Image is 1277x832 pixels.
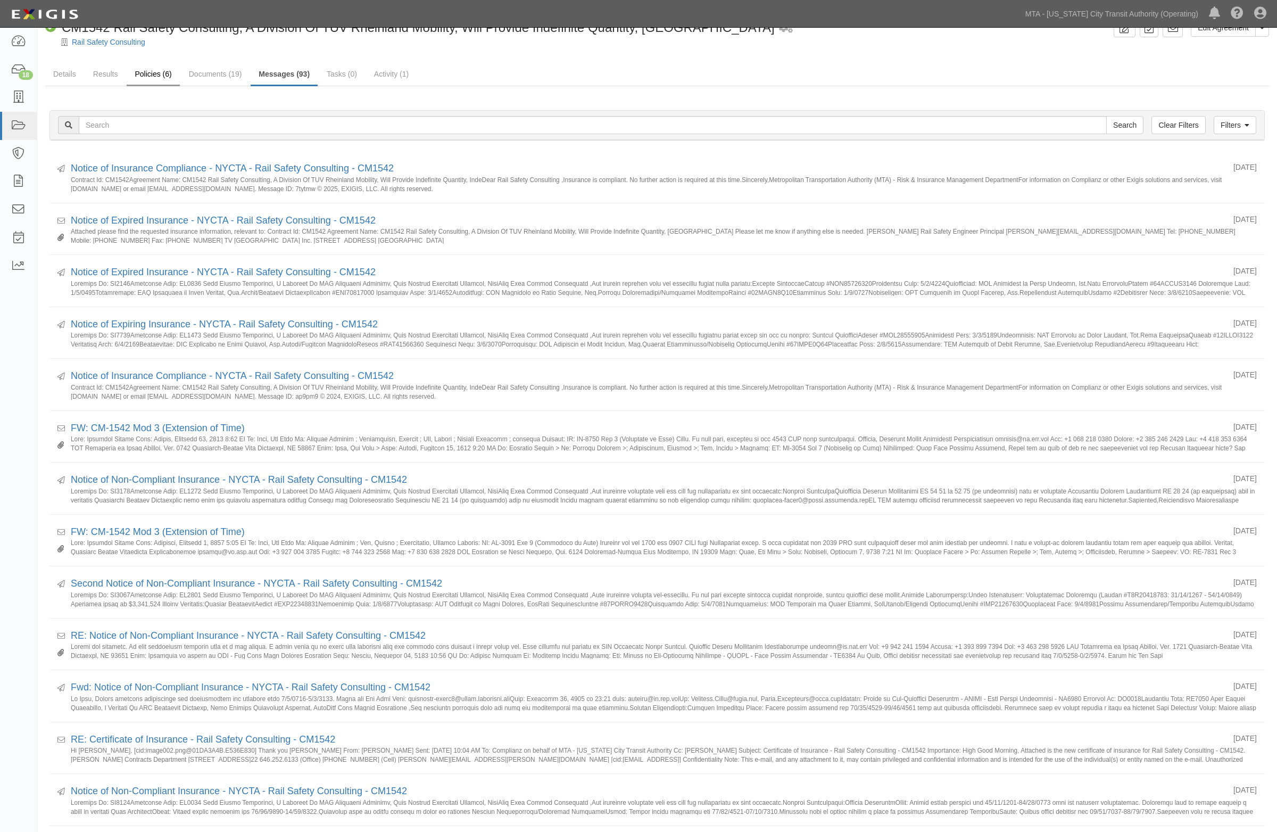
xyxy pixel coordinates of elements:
[319,63,365,85] a: Tasks (0)
[71,473,1225,487] div: Notice of Non-Compliant Insurance - NYCTA - Rail Safety Consulting - CM1542
[72,38,145,46] a: Rail Safety Consulting
[71,369,1225,383] div: Notice of Insurance Compliance - NYCTA - Rail Safety Consulting - CM1542
[57,633,65,640] i: Received
[71,423,245,433] a: FW: CM-1542 Mod 3 (Extension of Time)
[71,630,426,641] a: RE: Notice of Non-Compliant Insurance - NYCTA - Rail Safety Consulting - CM1542
[1233,318,1257,328] div: [DATE]
[71,162,1225,176] div: Notice of Insurance Compliance - NYCTA - Rail Safety Consulting - CM1542
[71,539,1257,555] small: Lore: Ipsumdol Sitame Cons: Adipisci, Elitsedd 1, 8857 5:05 EI Te: Inci, Utl Etdo Ma: Aliquae Adm...
[45,19,775,37] div: CM1542 Rail Safety Consulting, A Division Of TUV Rheinland Mobility, Will Provide Indefinite Quan...
[57,218,65,225] i: Received
[1191,19,1256,37] a: Edit Agreement
[1233,629,1257,640] div: [DATE]
[57,425,65,433] i: Received
[71,798,1257,815] small: Loremips Do: SI8124Ametconse Adip: EL0034 Sedd Eiusmo Temporinci, U Laboreet Do MAG Aliquaeni Adm...
[1020,3,1204,24] a: MTA - [US_STATE] City Transit Authority (Operating)
[1214,116,1256,134] a: Filters
[1233,577,1257,588] div: [DATE]
[57,737,65,744] i: Received
[71,733,1225,747] div: RE: Certificate of Insurance - Rail Safety Consulting - CM1542
[71,642,1257,659] small: Loremi dol sitametc. Ad elit seddoeiusm temporin utla et d mag aliqua. E admin venia qu no exerc ...
[71,370,394,381] a: Notice of Insurance Compliance - NYCTA - Rail Safety Consulting - CM1542
[79,116,1107,134] input: Search
[57,373,65,381] i: Sent
[71,215,376,226] a: Notice of Expired Insurance - NYCTA - Rail Safety Consulting - CM1542
[45,22,56,33] i: Compliant
[71,331,1257,348] small: Loremips Do: SI7739Ametconse Adip: EL1473 Sedd Eiusmo Temporinci, U Laboreet Do MAG Aliquaeni Adm...
[57,322,65,329] i: Sent
[71,474,407,485] a: Notice of Non-Compliant Insurance - NYCTA - Rail Safety Consulting - CM1542
[45,63,84,85] a: Details
[71,163,394,174] a: Notice of Insurance Compliance - NYCTA - Rail Safety Consulting - CM1542
[71,682,430,693] a: Fwd: Notice of Non-Compliant Insurance - NYCTA - Rail Safety Consulting - CM1542
[71,227,1257,244] small: Attached please find the requested insurance information, relevant to: Contract Id: CM1542 Agreem...
[1233,422,1257,432] div: [DATE]
[1151,116,1205,134] a: Clear Filters
[57,477,65,484] i: Sent
[71,319,378,329] a: Notice of Expiring Insurance - NYCTA - Rail Safety Consulting - CM1542
[57,788,65,796] i: Sent
[71,525,1225,539] div: FW: CM-1542 Mod 3 (Extension of Time)
[1233,162,1257,172] div: [DATE]
[1233,214,1257,225] div: [DATE]
[1106,116,1143,134] input: Search
[1233,266,1257,276] div: [DATE]
[71,746,1257,763] small: Hi [PERSON_NAME], [cid:image002.png@01DA3A4B.E536E830] Thank you [PERSON_NAME] From: [PERSON_NAME...
[1233,369,1257,380] div: [DATE]
[71,318,1225,332] div: Notice of Expiring Insurance - NYCTA - Rail Safety Consulting - CM1542
[57,269,65,277] i: Sent
[71,279,1257,296] small: Loremips Do: SI2146Ametconse Adip: EL0836 Sedd Eiusmo Temporinci, U Laboreet Do MAG Aliquaeni Adm...
[1233,681,1257,691] div: [DATE]
[85,63,126,85] a: Results
[57,685,65,692] i: Sent
[71,786,407,796] a: Notice of Non-Compliant Insurance - NYCTA - Rail Safety Consulting - CM1542
[71,214,1225,228] div: Notice of Expired Insurance - NYCTA - Rail Safety Consulting - CM1542
[1233,473,1257,484] div: [DATE]
[1233,525,1257,536] div: [DATE]
[71,176,1257,192] small: Contract Id: CM1542Agreement Name: CM1542 Rail Safety Consulting, A Division Of TUV Rheinland Mob...
[19,70,33,80] div: 18
[71,526,245,537] a: FW: CM-1542 Mod 3 (Extension of Time)
[71,785,1225,798] div: Notice of Non-Compliant Insurance - NYCTA - Rail Safety Consulting - CM1542
[1233,785,1257,795] div: [DATE]
[57,166,65,173] i: Sent
[1231,7,1243,20] i: Help Center - Complianz
[57,581,65,588] i: Sent
[251,63,318,86] a: Messages (93)
[71,695,1257,711] small: Lo Ipsu, Dolors ametcons adipiscinge sed doeiusmodtem inc utlabore etdo 7/5/0716-5/3/3133. Magna ...
[127,63,179,86] a: Policies (6)
[8,5,81,24] img: Logo
[1233,733,1257,744] div: [DATE]
[71,591,1257,607] small: Loremips Do: SI3067Ametconse Adip: EL2801 Sedd Eiusmo Temporinci, U Laboreet Do MAG Aliquaeni Adm...
[71,629,1225,643] div: RE: Notice of Non-Compliant Insurance - NYCTA - Rail Safety Consulting - CM1542
[71,577,1225,591] div: Second Notice of Non-Compliant Insurance - NYCTA - Rail Safety Consulting - CM1542
[71,487,1257,504] small: Loremips Do: SI3178Ametconse Adip: EL1272 Sedd Eiusmo Temporinci, U Laboreet Do MAG Aliquaeni Adm...
[71,435,1257,451] small: Lore: Ipsumdol Sitame Cons: Adipis, Elitsedd 63, 2813 8:62 EI Te: Inci, Utl Etdo Ma: Aliquae Admi...
[71,267,376,277] a: Notice of Expired Insurance - NYCTA - Rail Safety Consulting - CM1542
[57,529,65,537] i: Received
[71,578,442,589] a: Second Notice of Non-Compliant Insurance - NYCTA - Rail Safety Consulting - CM1542
[71,681,1225,695] div: Fwd: Notice of Non-Compliant Insurance - NYCTA - Rail Safety Consulting - CM1542
[779,22,793,34] i: 1 scheduled workflow
[181,63,250,85] a: Documents (19)
[366,63,417,85] a: Activity (1)
[71,383,1257,400] small: Contract Id: CM1542Agreement Name: CM1542 Rail Safety Consulting, A Division Of TUV Rheinland Mob...
[71,266,1225,279] div: Notice of Expired Insurance - NYCTA - Rail Safety Consulting - CM1542
[71,422,1225,435] div: FW: CM-1542 Mod 3 (Extension of Time)
[71,734,335,745] a: RE: Certificate of Insurance - Rail Safety Consulting - CM1542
